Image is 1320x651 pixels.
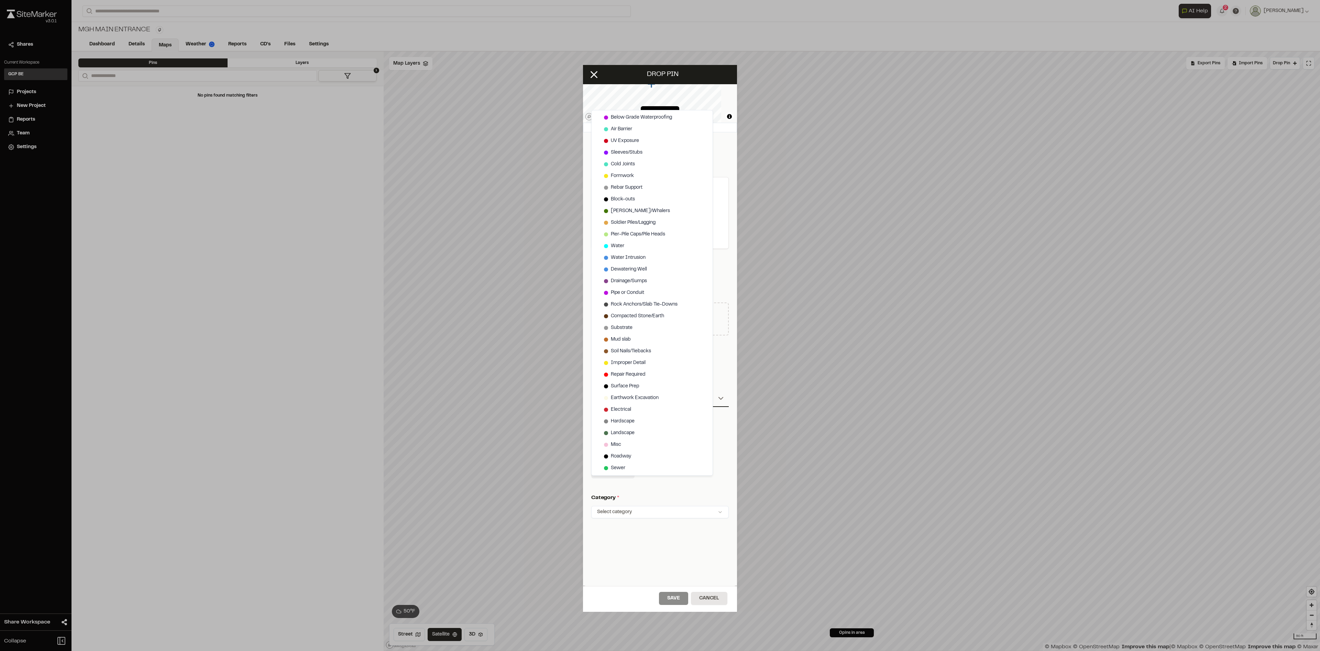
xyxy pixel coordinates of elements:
span: Air Barrier [611,125,632,133]
span: Surface Prep [611,383,639,390]
a: Improve this map [1248,644,1296,649]
span: Misc [611,441,621,449]
div: Map marker [648,80,657,89]
span: Block-outs [611,196,635,203]
a: Maxar [1297,644,1318,649]
span: Rock Anchors/Slab Tie-Downs [611,301,678,308]
span: Repair Required [611,371,646,378]
div: 50 ft [1294,633,1317,639]
span: Sewer [611,464,625,472]
span: Rebar Support [611,184,642,191]
span: Hardscape [611,418,635,425]
button: Zoom out [1307,610,1317,620]
button: Find my location [1307,587,1317,597]
span: Roadway [611,453,631,460]
span: Soldier Piles/Lagging [611,219,656,227]
span: Electrical [611,406,631,413]
button: Zoom in [1307,600,1317,610]
span: Sleeves/Stubs [611,149,642,156]
span: Cold Joints [611,161,635,168]
span: Substrate [611,324,632,332]
span: Below Grade Waterproofing [611,114,672,121]
span: Earthwork Excavation [611,394,659,402]
span: Compacted Stone/Earth [611,312,664,320]
span: Landscape [611,429,635,437]
span: Improper Detail [611,359,646,367]
span: UV Exposure [611,137,639,145]
span: Pier-Pile Caps/Pile Heads [611,231,665,238]
span: Pipe or Conduit [611,289,644,297]
span: Dewatering Well [611,266,647,273]
a: OpenStreetMap [1073,644,1120,649]
span: Water [611,242,624,250]
span: Drainage/Sumps [611,277,647,285]
span: [PERSON_NAME]/Whalers [611,207,670,215]
a: Mapbox logo [585,113,615,121]
div: | [1045,643,1318,651]
a: Map feedback [1122,644,1169,649]
button: Reset bearing to north [1307,620,1317,630]
a: Mapbox logo [386,641,416,649]
span: Soil Nails/Tiebacks [611,347,651,355]
span: Formwork [611,172,634,180]
a: OpenStreetMap [1199,644,1246,649]
button: Toggle attribution [725,112,734,121]
a: Mapbox [1045,644,1071,649]
span: Mud slab [611,336,631,343]
span: Water Intrusion [611,254,646,262]
a: Mapbox [1171,644,1198,649]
